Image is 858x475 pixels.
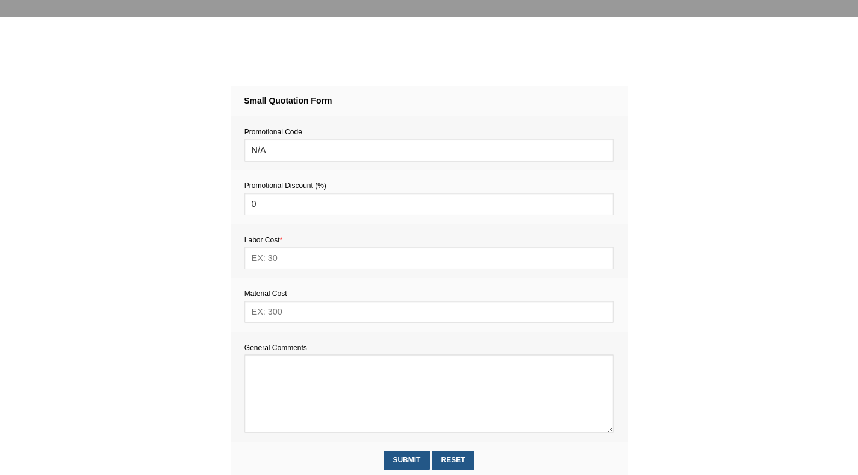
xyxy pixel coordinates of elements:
[244,236,282,244] span: Labor Cost
[244,344,307,352] span: General Comments
[244,128,302,136] span: Promotional Code
[244,289,287,298] span: Material Cost
[244,96,332,105] strong: Small Quotation Form
[244,247,614,269] input: EX: 30
[244,301,614,323] input: EX: 300
[244,181,326,190] span: Promotional Discount (%)
[432,451,474,470] input: Reset
[384,451,430,470] input: Submit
